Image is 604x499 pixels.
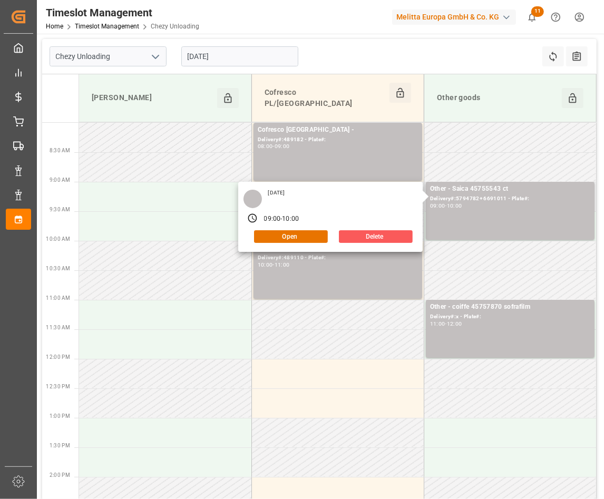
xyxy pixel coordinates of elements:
[46,325,70,330] span: 11:30 AM
[531,6,544,17] span: 11
[280,214,282,224] div: -
[430,184,590,194] div: Other - Saica 45755543 ct
[275,262,290,267] div: 11:00
[445,321,447,326] div: -
[50,46,167,66] input: Type to search/select
[260,83,389,113] div: Cofresco PL/[GEOGRAPHIC_DATA]
[544,5,568,29] button: Help Center
[50,207,70,212] span: 9:30 AM
[181,46,298,66] input: DD-MM-YYYY
[50,443,70,448] span: 1:30 PM
[147,48,163,65] button: open menu
[430,302,590,312] div: Other - coiffe 45757870 sofrafilm
[258,125,418,135] div: Cofresco [GEOGRAPHIC_DATA] -
[392,7,520,27] button: Melitta Europa GmbH & Co. KG
[282,214,299,224] div: 10:00
[87,88,217,108] div: [PERSON_NAME]
[447,203,462,208] div: 10:00
[75,23,139,30] a: Timeslot Management
[50,472,70,478] span: 2:00 PM
[46,266,70,271] span: 10:30 AM
[445,203,447,208] div: -
[272,262,274,267] div: -
[46,5,199,21] div: Timeslot Management
[430,194,590,203] div: Delivery#:5794782+ 6691011 - Plate#:
[46,295,70,301] span: 11:00 AM
[430,312,590,321] div: Delivery#:x - Plate#:
[46,354,70,360] span: 12:00 PM
[275,144,290,149] div: 09:00
[50,413,70,419] span: 1:00 PM
[258,135,418,144] div: Delivery#:489182 - Plate#:
[430,321,445,326] div: 11:00
[447,321,462,326] div: 12:00
[264,214,281,224] div: 09:00
[50,148,70,153] span: 8:30 AM
[46,384,70,389] span: 12:30 PM
[433,88,562,108] div: Other goods
[265,189,289,197] div: [DATE]
[46,236,70,242] span: 10:00 AM
[46,23,63,30] a: Home
[258,262,273,267] div: 10:00
[392,9,516,25] div: Melitta Europa GmbH & Co. KG
[520,5,544,29] button: show 11 new notifications
[339,230,413,243] button: Delete
[254,230,328,243] button: Open
[272,144,274,149] div: -
[430,203,445,208] div: 09:00
[50,177,70,183] span: 9:00 AM
[258,253,418,262] div: Delivery#:489110 - Plate#:
[258,144,273,149] div: 08:00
